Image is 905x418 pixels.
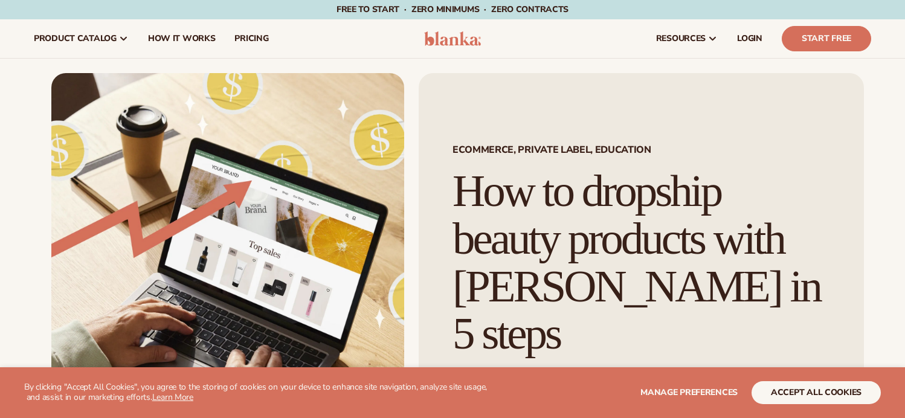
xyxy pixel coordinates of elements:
button: accept all cookies [752,381,881,404]
span: product catalog [34,34,117,43]
a: LOGIN [727,19,772,58]
span: Manage preferences [640,387,738,398]
a: Learn More [152,391,193,403]
img: logo [424,31,481,46]
span: Free to start · ZERO minimums · ZERO contracts [337,4,568,15]
span: How It Works [148,34,216,43]
span: resources [656,34,706,43]
a: pricing [225,19,278,58]
h1: How to dropship beauty products with [PERSON_NAME] in 5 steps [452,167,830,358]
a: resources [646,19,727,58]
a: product catalog [24,19,138,58]
span: pricing [234,34,268,43]
button: Manage preferences [640,381,738,404]
span: Ecommerce, Private Label, EDUCATION [452,145,830,155]
a: Start Free [782,26,871,51]
p: By clicking "Accept All Cookies", you agree to the storing of cookies on your device to enhance s... [24,382,488,403]
span: LOGIN [737,34,762,43]
a: How It Works [138,19,225,58]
